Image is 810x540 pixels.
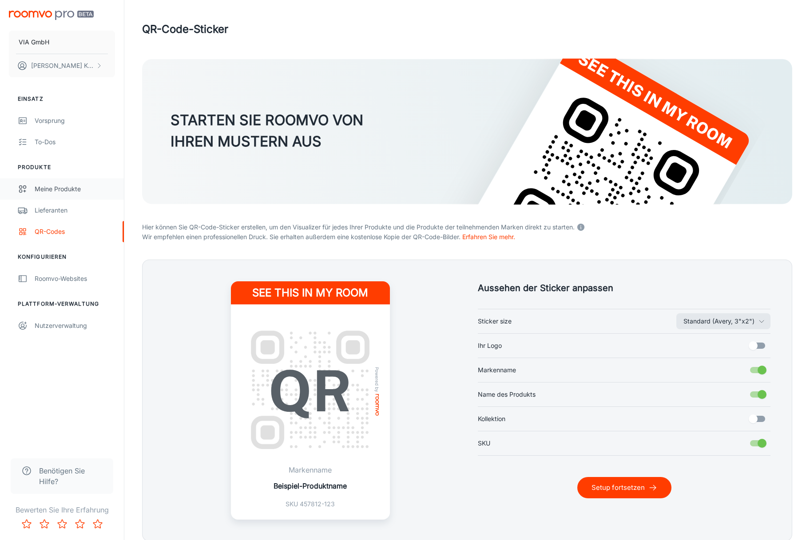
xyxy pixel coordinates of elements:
p: Beispiel-Produktname [274,481,347,491]
button: Rate 1 star [18,515,36,533]
span: SKU [478,438,490,448]
button: Rate 2 star [36,515,53,533]
div: Meine Produkte [35,184,115,194]
div: Roomvo-Websites [35,274,115,284]
div: Lieferanten [35,205,115,215]
p: Hier können Sie QR-Code-Sticker erstellen, um den Visualizer für jedes Ihrer Produkte und die Pro... [142,221,792,232]
p: SKU 457812-123 [274,499,347,509]
div: To-dos [35,137,115,147]
div: QR-Codes [35,227,115,236]
span: Name des Produkts [478,390,536,399]
h3: STARTEN SIE ROOMVO VON IHREN MUSTERN AUS [171,110,363,152]
a: Erfahren Sie mehr. [462,233,515,240]
h1: QR-Code-Sticker [142,21,228,37]
h5: Aussehen der Sticker anpassen [478,281,770,295]
img: Roomvo PRO Beta [9,11,94,20]
p: Bewerten Sie Ihre Erfahrung [7,505,117,515]
span: Benötigen Sie Hilfe? [39,465,103,487]
img: QR Code Example [242,321,379,459]
p: Markenname [274,465,347,475]
p: VIA GmbH [19,37,49,47]
div: Vorsprung [35,116,115,126]
img: roomvo [375,394,379,416]
button: Setup fortsetzen [577,477,671,498]
button: Rate 5 star [89,515,107,533]
p: Wir empfehlen einen professionellen Druck. Sie erhalten außerdem eine kostenlose Kopie der QR-Cod... [142,232,792,242]
p: [PERSON_NAME] Kaschl [31,61,94,71]
span: Ihr Logo [478,341,502,351]
button: Rate 4 star [71,515,89,533]
div: Nutzerverwaltung [35,321,115,331]
button: Sticker size [676,313,770,329]
span: Powered by [373,367,381,392]
span: Markenname [478,365,516,375]
span: Kollektion [478,414,505,424]
button: [PERSON_NAME] Kaschl [9,54,115,77]
button: Rate 3 star [53,515,71,533]
h4: See this in my room [231,281,390,304]
span: Sticker size [478,316,512,326]
button: VIA GmbH [9,31,115,54]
